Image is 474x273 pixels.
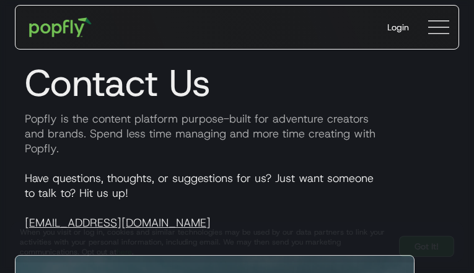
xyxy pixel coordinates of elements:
[116,247,132,257] a: here
[20,9,100,46] a: home
[15,61,459,105] h1: Contact Us
[25,215,211,230] a: [EMAIL_ADDRESS][DOMAIN_NAME]
[399,236,454,257] a: Got It!
[387,21,409,33] div: Login
[377,11,419,43] a: Login
[15,171,459,230] p: Have questions, thoughts, or suggestions for us? Just want someone to talk to? Hit us up!
[15,111,459,156] p: Popfly is the content platform purpose-built for adventure creators and brands. Spend less time m...
[20,227,389,257] div: When you visit or log in, cookies and similar technologies may be used by our data partners to li...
